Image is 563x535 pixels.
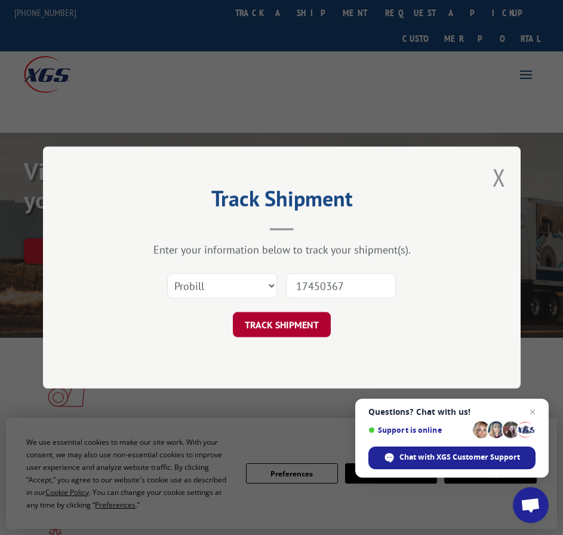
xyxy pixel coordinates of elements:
[493,161,506,193] button: Close modal
[399,452,520,463] span: Chat with XGS Customer Support
[368,426,469,435] span: Support is online
[233,312,331,337] button: TRACK SHIPMENT
[103,190,461,213] h2: Track Shipment
[525,405,540,419] span: Close chat
[286,273,396,298] input: Number(s)
[103,243,461,256] div: Enter your information below to track your shipment(s).
[368,447,536,469] div: Chat with XGS Customer Support
[513,487,549,523] div: Open chat
[368,407,536,417] span: Questions? Chat with us!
